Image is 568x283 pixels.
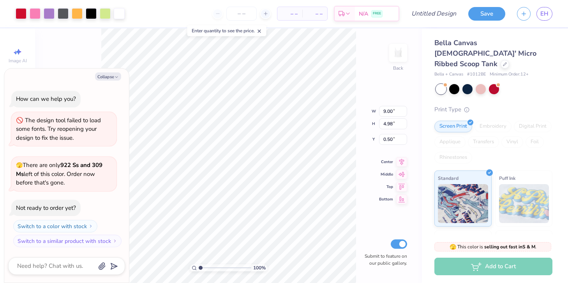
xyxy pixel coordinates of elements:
span: EH [540,9,549,18]
div: Applique [434,136,466,148]
label: Submit to feature on our public gallery. [360,253,407,267]
img: Standard [438,184,488,223]
span: Image AI [9,58,27,64]
div: The design tool failed to load some fonts. Try reopening your design to fix the issue. [16,116,101,142]
div: Vinyl [501,136,523,148]
span: Bella + Canvas [434,71,463,78]
span: N/A [359,10,368,18]
span: Puff Ink [499,174,515,182]
span: Metallic & Glitter Ink [499,234,545,242]
div: Transfers [468,136,499,148]
div: Embroidery [475,121,512,132]
div: Back [393,65,403,72]
div: Not ready to order yet? [16,204,76,212]
strong: 922 Ss and 309 Ms [16,161,102,178]
span: Neon Ink [438,234,457,242]
img: Switch to a similar product with stock [113,239,117,243]
span: This color is . [450,243,536,250]
button: Switch to a color with stock [13,220,97,232]
strong: selling out fast in S & M [484,244,535,250]
div: Print Type [434,105,552,114]
span: # 1012BE [467,71,486,78]
span: 🫣 [16,162,23,169]
div: How can we help you? [16,95,76,103]
span: 🫣 [450,243,456,251]
div: Foil [526,136,544,148]
input: Untitled Design [405,6,462,21]
div: Rhinestones [434,152,472,163]
span: 100 % [253,264,266,271]
span: Bella Canvas [DEMOGRAPHIC_DATA]' Micro Ribbed Scoop Tank [434,38,536,69]
div: Enter quantity to see the price. [187,25,266,36]
a: EH [536,7,552,21]
span: – – [282,10,298,18]
button: Switch to a similar product with stock [13,235,122,247]
span: Center [379,159,393,165]
span: Top [379,184,393,190]
span: Middle [379,172,393,177]
img: Switch to a color with stock [88,224,93,229]
span: There are only left of this color. Order now before that's gone. [16,161,102,186]
div: Digital Print [514,121,552,132]
input: – – [226,7,257,21]
button: Collapse [95,72,121,81]
img: Back [390,45,406,61]
img: Puff Ink [499,184,549,223]
span: Standard [438,174,459,182]
span: Minimum Order: 12 + [490,71,529,78]
span: – – [307,10,323,18]
button: Save [468,7,505,21]
span: FREE [373,11,381,16]
span: Bottom [379,197,393,202]
div: Screen Print [434,121,472,132]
